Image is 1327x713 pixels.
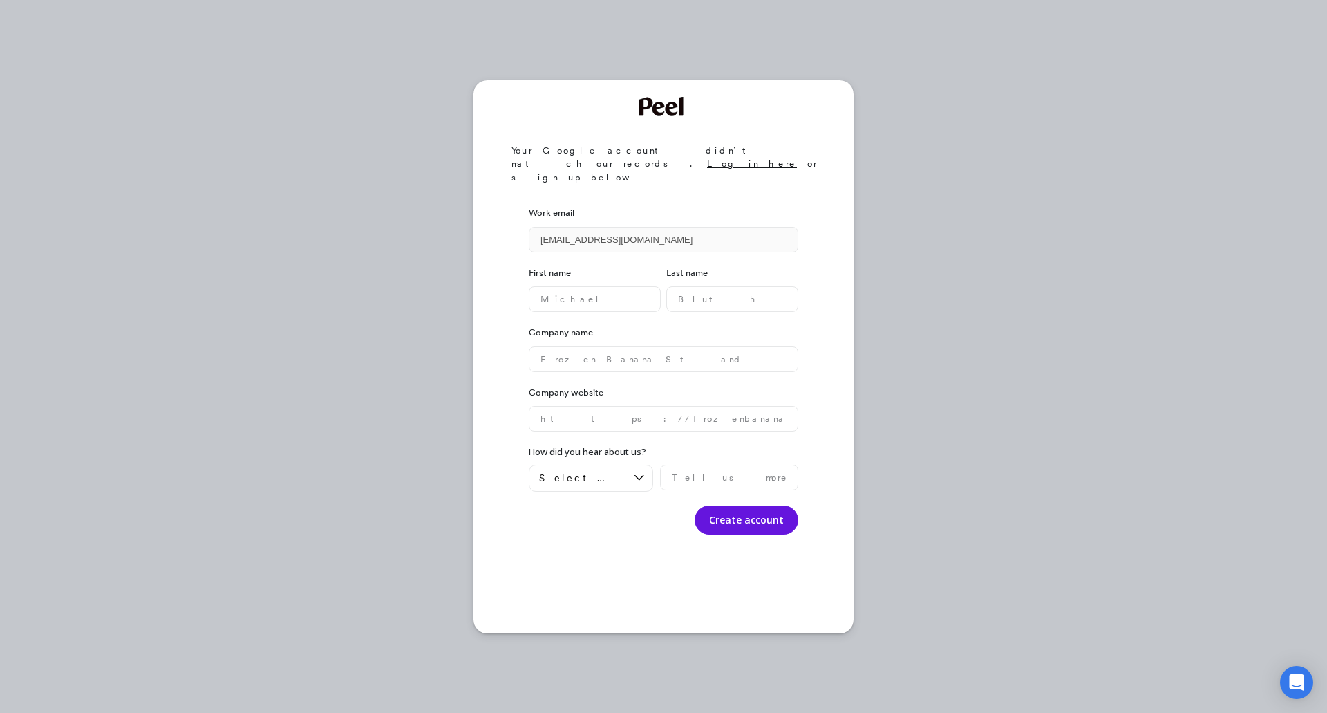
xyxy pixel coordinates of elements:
input: Bluth [666,286,798,312]
a: Log in here [707,158,797,169]
label: How did you hear about us? [529,445,646,459]
div: Open Intercom Messenger [1280,666,1313,699]
input: Frozen Banana Stand [529,346,798,372]
label: Company name [529,326,798,340]
button: Create account [695,506,798,535]
label: First name [529,266,661,280]
label: Last name [666,266,798,280]
input: Tell us more [660,465,798,490]
span: Select an option [539,472,623,485]
input: Michael [529,286,661,312]
input: Enter your email address [529,227,798,252]
p: Your Google account didn’t match our records. or sign up below [511,144,835,185]
label: Company website [529,386,798,400]
img: Welcome to Peel [639,97,688,116]
input: https://frozenbananastand.com [529,406,798,432]
label: Work email [529,206,798,220]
